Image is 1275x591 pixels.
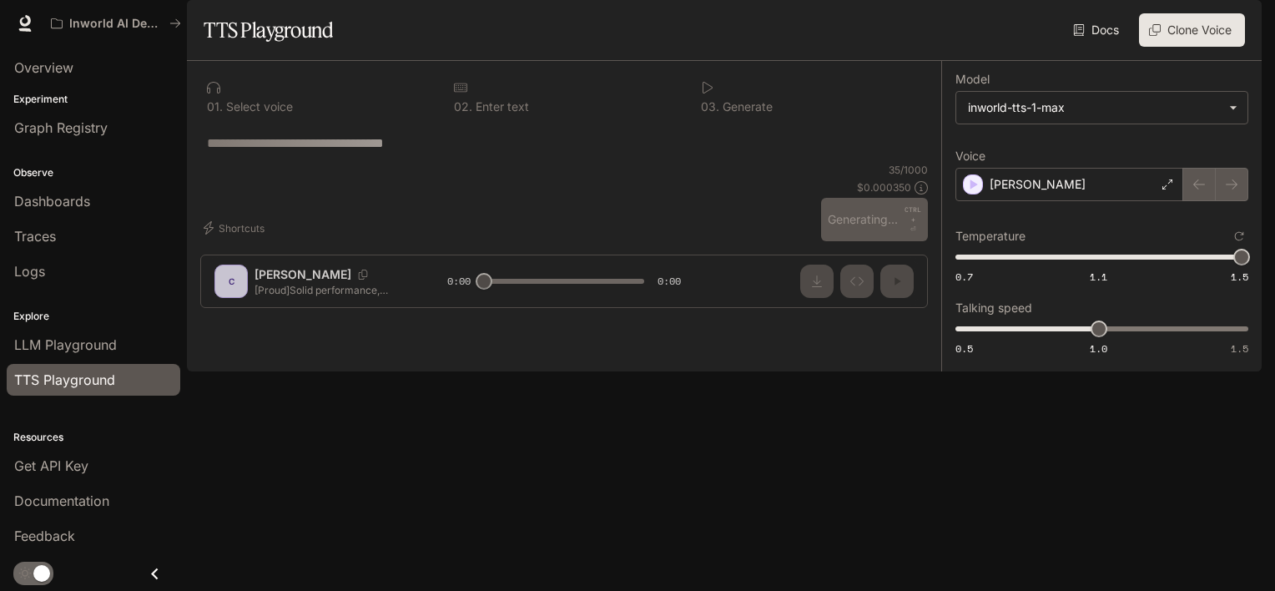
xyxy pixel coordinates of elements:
div: inworld-tts-1-max [956,92,1247,124]
div: inworld-tts-1-max [968,99,1221,116]
p: Model [955,73,990,85]
p: Talking speed [955,302,1032,314]
span: 1.1 [1090,270,1107,284]
span: 1.5 [1231,341,1248,356]
p: $ 0.000350 [857,180,911,194]
p: [PERSON_NAME] [990,176,1086,193]
span: 0.5 [955,341,973,356]
p: Enter text [472,101,529,113]
p: Select voice [223,101,293,113]
span: 0.7 [955,270,973,284]
p: Temperature [955,230,1026,242]
p: 0 3 . [701,101,719,113]
button: Clone Voice [1139,13,1245,47]
a: Docs [1070,13,1126,47]
p: 35 / 1000 [889,163,928,177]
button: Shortcuts [200,215,271,241]
p: Voice [955,150,985,162]
span: 1.0 [1090,341,1107,356]
p: Generate [719,101,773,113]
button: Reset to default [1230,227,1248,245]
h1: TTS Playground [204,13,333,47]
span: 1.5 [1231,270,1248,284]
p: 0 1 . [207,101,223,113]
p: Inworld AI Demos [69,17,163,31]
button: All workspaces [43,7,189,40]
p: 0 2 . [454,101,472,113]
